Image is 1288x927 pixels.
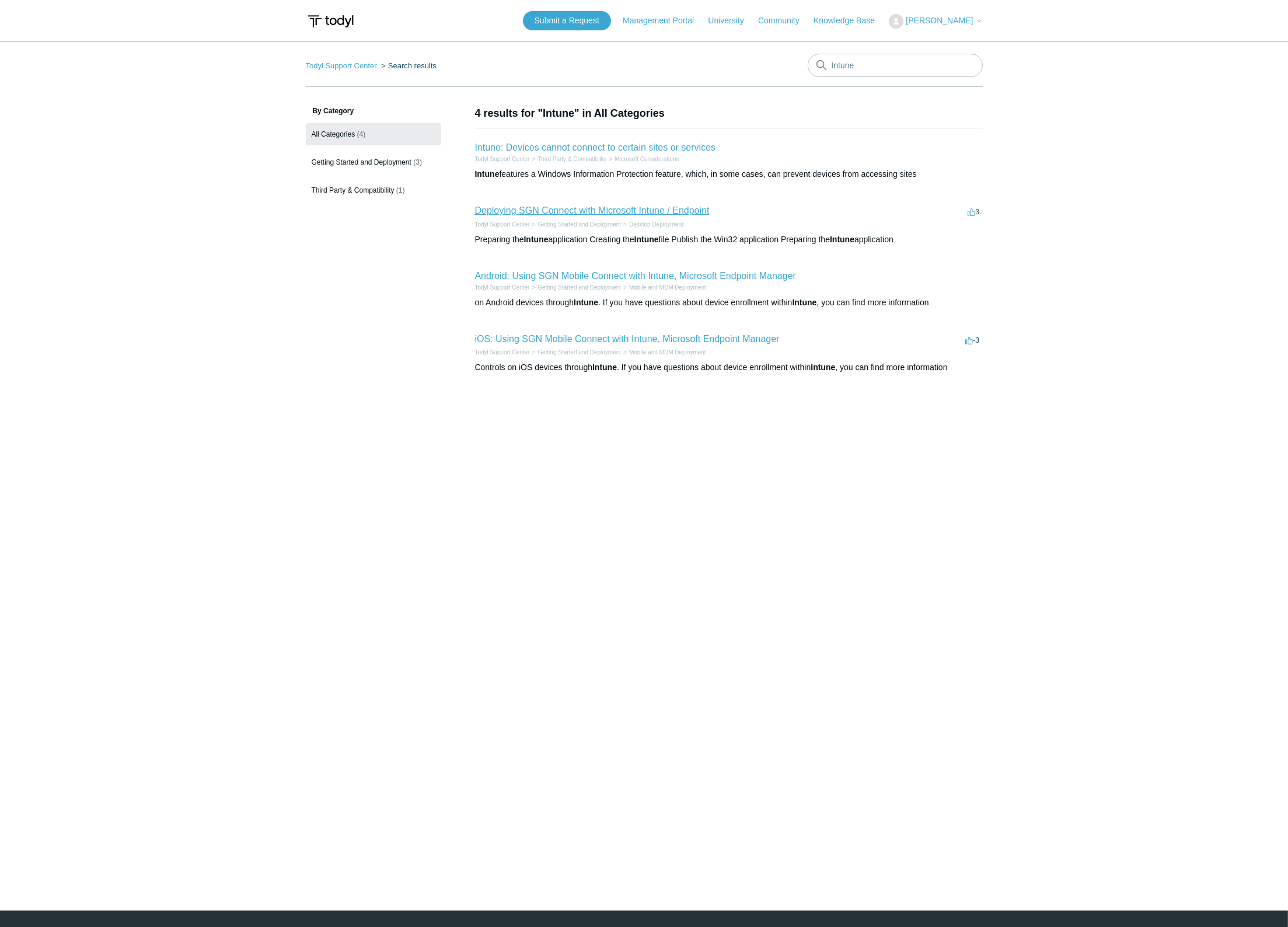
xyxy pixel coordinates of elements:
input: Search [808,54,983,77]
a: Getting Started and Deployment [537,349,621,356]
li: Mobile and MDM Deployment [621,348,706,357]
a: Third Party & Compatibility [537,156,606,162]
div: Controls on iOS devices through . If you have questions about device enrollment within , you can ... [475,361,983,374]
li: Mobile and MDM Deployment [621,283,706,292]
a: Microsoft Considerations [615,156,679,162]
a: All Categories (4) [306,123,441,145]
li: Desktop Deployment [621,220,683,229]
span: 3 [968,207,979,216]
em: Intune [524,235,549,244]
a: Todyl Support Center [306,61,377,70]
a: Third Party & Compatibility (1) [306,179,441,201]
a: Todyl Support Center [475,284,530,291]
a: Mobile and MDM Deployment [629,284,706,291]
a: Todyl Support Center [475,156,530,162]
div: Preparing the application Creating the file Publish the Win32 application Preparing the application [475,234,983,246]
span: (1) [396,186,405,194]
em: Intune [634,235,659,244]
a: Desktop Deployment [629,221,683,228]
span: All Categories [312,130,355,138]
em: Intune [592,363,617,372]
button: [PERSON_NAME] [889,14,982,29]
li: Todyl Support Center [475,220,530,229]
li: Third Party & Compatibility [529,155,606,163]
span: [PERSON_NAME] [906,16,973,25]
div: features a Windows Information Protection feature, which, in some cases, can prevent devices from... [475,168,983,180]
li: Todyl Support Center [306,61,379,70]
h1: 4 results for "Intune" in All Categories [475,106,983,121]
em: Intune [574,298,598,307]
span: -3 [965,336,980,344]
a: Submit a Request [523,11,611,30]
a: University [708,15,755,27]
li: Getting Started and Deployment [529,220,621,229]
li: Search results [379,61,437,70]
em: Intune [475,169,500,179]
li: Microsoft Considerations [607,155,679,163]
a: Management Portal [623,15,706,27]
span: (3) [413,158,422,166]
a: Mobile and MDM Deployment [629,349,706,356]
em: Intune [830,235,854,244]
div: on Android devices through . If you have questions about device enrollment within , you can find ... [475,297,983,309]
a: iOS: Using SGN Mobile Connect with Intune, Microsoft Endpoint Manager [475,334,780,344]
a: Knowledge Base [814,15,886,27]
a: Community [758,15,811,27]
li: Getting Started and Deployment [529,283,621,292]
a: Android: Using SGN Mobile Connect with Intune, Microsoft Endpoint Manager [475,271,797,281]
h3: By Category [306,106,441,116]
span: (4) [357,130,366,138]
span: Third Party & Compatibility [312,186,395,194]
li: Todyl Support Center [475,348,530,357]
a: Todyl Support Center [475,349,530,356]
a: Intune: Devices cannot connect to certain sites or services [475,142,716,152]
em: Intune [811,363,835,372]
img: Todyl Support Center Help Center home page [306,11,355,32]
a: Getting Started and Deployment (3) [306,151,441,173]
li: Todyl Support Center [475,155,530,163]
li: Todyl Support Center [475,283,530,292]
a: Todyl Support Center [475,221,530,228]
li: Getting Started and Deployment [529,348,621,357]
span: Getting Started and Deployment [312,158,411,166]
em: Intune [793,298,817,307]
a: Deploying SGN Connect with Microsoft Intune / Endpoint [475,205,710,215]
a: Getting Started and Deployment [537,221,621,228]
a: Getting Started and Deployment [537,284,621,291]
